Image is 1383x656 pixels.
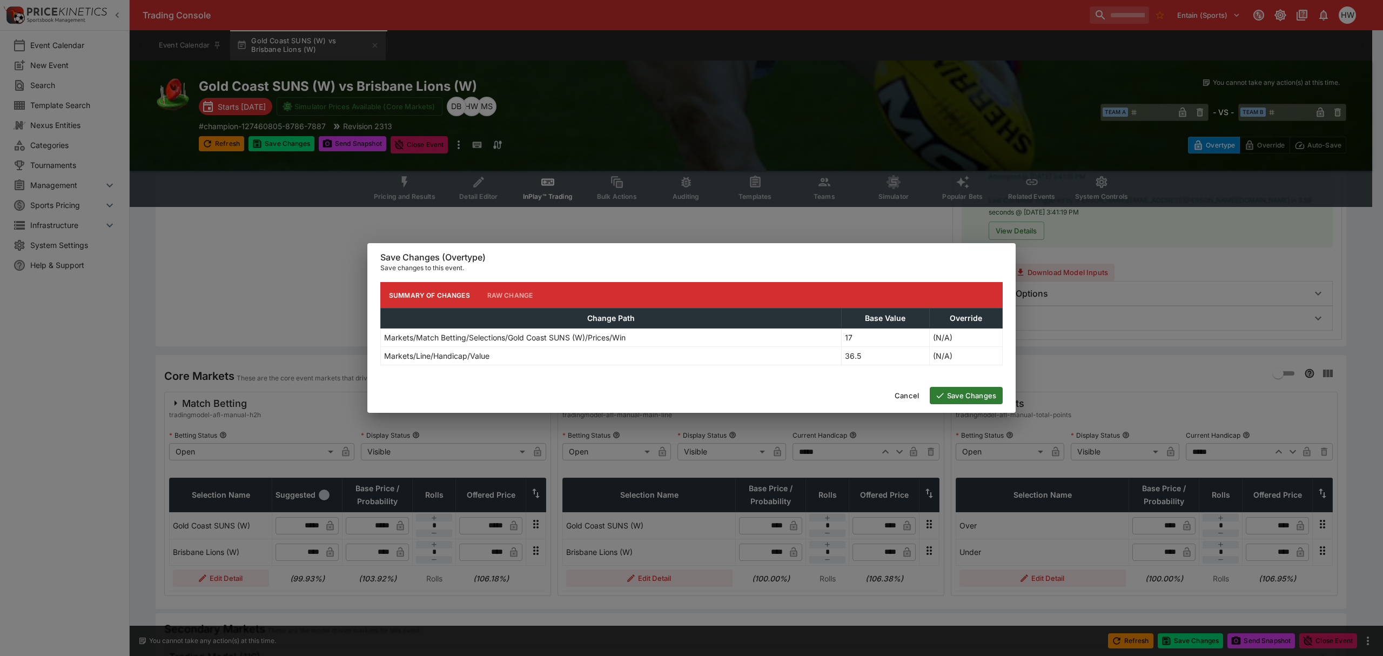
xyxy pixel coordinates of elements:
[384,332,626,343] p: Markets/Match Betting/Selections/Gold Coast SUNS (W)/Prices/Win
[841,309,929,329] th: Base Value
[930,387,1003,404] button: Save Changes
[384,350,489,362] p: Markets/Line/Handicap/Value
[380,263,1003,273] p: Save changes to this event.
[381,309,842,329] th: Change Path
[929,329,1002,347] td: (N/A)
[929,309,1002,329] th: Override
[841,329,929,347] td: 17
[479,282,542,308] button: Raw Change
[380,252,1003,263] h6: Save Changes (Overtype)
[841,347,929,365] td: 36.5
[888,387,925,404] button: Cancel
[929,347,1002,365] td: (N/A)
[380,282,479,308] button: Summary of Changes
